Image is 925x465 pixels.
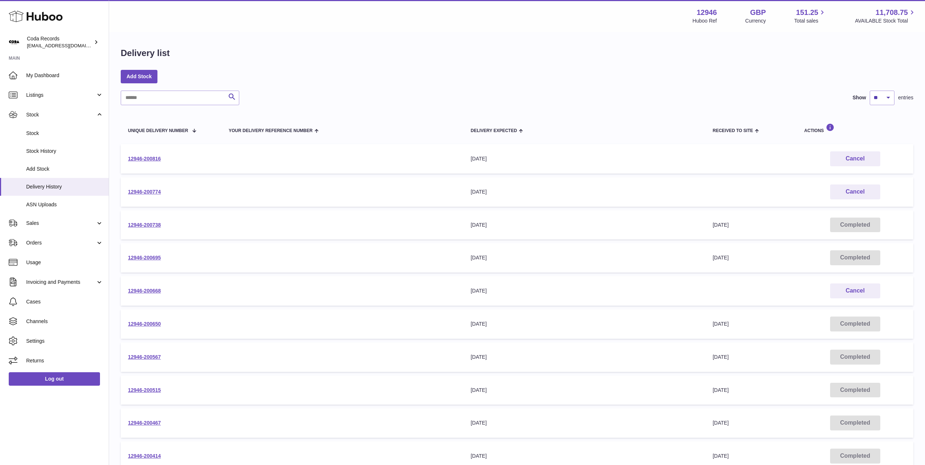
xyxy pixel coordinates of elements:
div: [DATE] [470,188,698,195]
a: 12946-200738 [128,222,161,228]
a: 11,708.75 AVAILABLE Stock Total [855,8,916,24]
a: 12946-200816 [128,156,161,162]
span: My Dashboard [26,72,103,79]
div: Currency [745,17,766,24]
a: 12946-200668 [128,288,161,294]
a: 12946-200467 [128,420,161,426]
span: [DATE] [713,387,729,393]
label: Show [853,94,866,101]
div: [DATE] [470,420,698,426]
span: Unique Delivery Number [128,128,188,133]
span: [DATE] [713,222,729,228]
a: 12946-200774 [128,189,161,195]
button: Cancel [830,283,880,298]
button: Cancel [830,151,880,166]
span: Stock [26,111,96,118]
span: Total sales [794,17,826,24]
div: [DATE] [470,354,698,361]
span: Settings [26,338,103,345]
span: AVAILABLE Stock Total [855,17,916,24]
span: Usage [26,259,103,266]
div: Coda Records [27,35,92,49]
strong: 12946 [697,8,717,17]
div: [DATE] [470,387,698,394]
a: 151.25 Total sales [794,8,826,24]
div: [DATE] [470,254,698,261]
a: 12946-200650 [128,321,161,327]
span: [DATE] [713,420,729,426]
div: [DATE] [470,155,698,162]
span: [DATE] [713,354,729,360]
span: Listings [26,92,96,99]
span: Returns [26,357,103,364]
span: Cases [26,298,103,305]
span: ASN Uploads [26,201,103,208]
span: Orders [26,239,96,246]
span: Sales [26,220,96,227]
span: Delivery History [26,183,103,190]
a: 12946-200567 [128,354,161,360]
span: Delivery Expected [470,128,517,133]
span: [EMAIL_ADDRESS][DOMAIN_NAME] [27,43,107,48]
h1: Delivery list [121,47,170,59]
span: [DATE] [713,453,729,459]
strong: GBP [750,8,766,17]
div: [DATE] [470,287,698,294]
a: 12946-200414 [128,453,161,459]
button: Cancel [830,184,880,199]
div: Actions [804,123,906,133]
span: Received to Site [713,128,753,133]
div: [DATE] [470,321,698,327]
span: Stock [26,130,103,137]
span: Stock History [26,148,103,155]
span: Invoicing and Payments [26,279,96,286]
a: Log out [9,372,100,385]
span: [DATE] [713,255,729,261]
span: Add Stock [26,166,103,172]
img: haz@pcatmedia.com [9,37,20,48]
span: 151.25 [796,8,818,17]
div: [DATE] [470,453,698,460]
a: 12946-200515 [128,387,161,393]
span: [DATE] [713,321,729,327]
a: 12946-200695 [128,255,161,261]
span: Your Delivery Reference Number [229,128,313,133]
div: [DATE] [470,222,698,228]
span: entries [898,94,913,101]
a: Add Stock [121,70,157,83]
div: Huboo Ref [693,17,717,24]
span: 11,708.75 [876,8,908,17]
span: Channels [26,318,103,325]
